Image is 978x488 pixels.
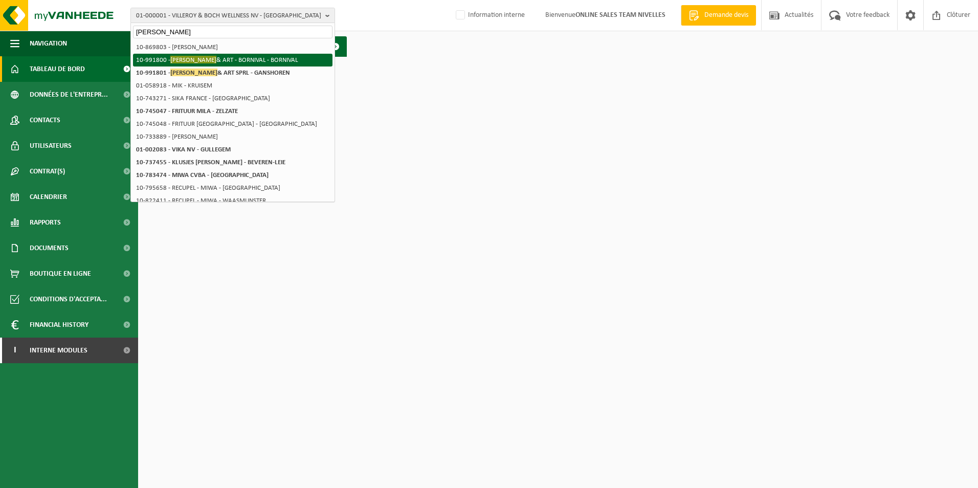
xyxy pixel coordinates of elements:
[30,286,107,312] span: Conditions d'accepta...
[30,56,85,82] span: Tableau de bord
[30,159,65,184] span: Contrat(s)
[133,92,332,105] li: 10-743271 - SIKA FRANCE - [GEOGRAPHIC_DATA]
[170,56,216,63] span: [PERSON_NAME]
[133,182,332,194] li: 10-795658 - RECUPEL - MIWA - [GEOGRAPHIC_DATA]
[133,79,332,92] li: 01-058918 - MIK - KRUISEM
[30,312,88,338] span: Financial History
[133,26,332,38] input: Chercher des succursales liées
[136,159,285,166] strong: 10-737455 - KLUSJES [PERSON_NAME] - BEVEREN-LEIE
[10,338,19,363] span: I
[702,10,751,20] span: Demande devis
[30,210,61,235] span: Rapports
[136,108,238,115] strong: 10-745047 - FRITUUR MILA - ZELZATE
[130,8,335,23] button: 01-000001 - VILLEROY & BOCH WELLNESS NV - [GEOGRAPHIC_DATA]
[30,184,67,210] span: Calendrier
[30,261,91,286] span: Boutique en ligne
[30,82,108,107] span: Données de l'entrepr...
[136,146,231,153] strong: 01-002083 - VIKA NV - GULLEGEM
[133,54,332,66] li: 10-991800 - & ART - BORNIVAL - BORNIVAL
[133,41,332,54] li: 10-869803 - [PERSON_NAME]
[454,8,525,23] label: Information interne
[133,118,332,130] li: 10-745048 - FRITUUR [GEOGRAPHIC_DATA] - [GEOGRAPHIC_DATA]
[133,194,332,207] li: 10-822411 - RECUPEL - MIWA - WAASMUNSTER
[681,5,756,26] a: Demande devis
[170,69,217,76] span: [PERSON_NAME]
[136,172,269,179] strong: 10-783474 - MIWA CVBA - [GEOGRAPHIC_DATA]
[30,107,60,133] span: Contacts
[30,235,69,261] span: Documents
[575,11,665,19] strong: ONLINE SALES TEAM NIVELLES
[136,69,290,76] strong: 10-991801 - & ART SPRL - GANSHOREN
[30,133,72,159] span: Utilisateurs
[30,338,87,363] span: Interne modules
[133,130,332,143] li: 10-733889 - [PERSON_NAME]
[30,31,67,56] span: Navigation
[136,8,321,24] span: 01-000001 - VILLEROY & BOCH WELLNESS NV - [GEOGRAPHIC_DATA]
